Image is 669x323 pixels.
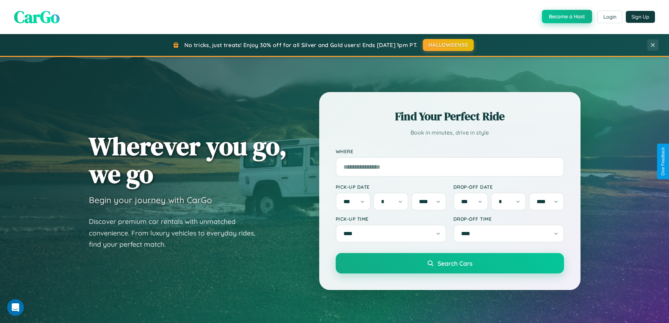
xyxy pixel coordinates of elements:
label: Where [336,148,564,154]
button: Sign Up [626,11,655,23]
span: Search Cars [438,259,472,267]
p: Book in minutes, drive in style [336,128,564,138]
h2: Find Your Perfect Ride [336,109,564,124]
div: Give Feedback [661,147,665,176]
h3: Begin your journey with CarGo [89,195,212,205]
label: Drop-off Date [453,184,564,190]
label: Pick-up Date [336,184,446,190]
iframe: Intercom live chat [7,299,24,316]
button: Become a Host [542,10,592,23]
h1: Wherever you go, we go [89,132,287,188]
span: No tricks, just treats! Enjoy 30% off for all Silver and Gold users! Ends [DATE] 1pm PT. [184,41,418,49]
button: HALLOWEEN30 [423,39,474,51]
label: Drop-off Time [453,216,564,222]
span: CarGo [14,5,60,28]
button: Login [597,11,622,23]
p: Discover premium car rentals with unmatched convenience. From luxury vehicles to everyday rides, ... [89,216,264,250]
button: Search Cars [336,253,564,273]
label: Pick-up Time [336,216,446,222]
